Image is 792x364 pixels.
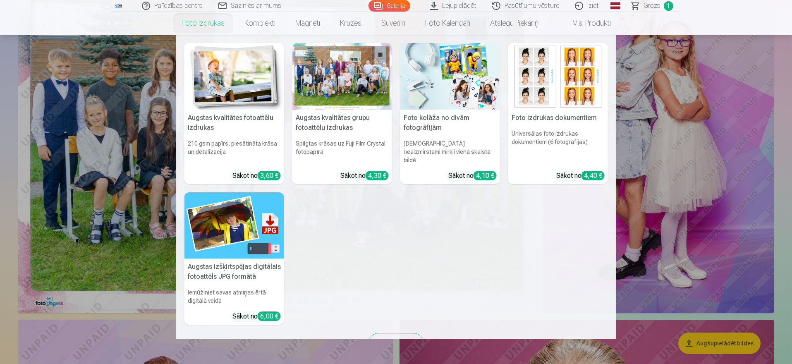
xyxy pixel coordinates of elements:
div: Sākot no [340,171,389,181]
div: Sākot no [232,311,281,321]
div: 4,30 € [366,171,389,180]
a: Foto kalendāri [415,12,480,35]
h6: 210 gsm papīrs, piesātināta krāsa un detalizācija [184,136,284,168]
a: Magnēti [285,12,330,35]
h6: [DEMOGRAPHIC_DATA] neaizmirstami mirkļi vienā skaistā bildē [400,136,500,168]
div: 3,60 € [258,171,281,180]
a: Foto kolāža no divām fotogrāfijāmFoto kolāža no divām fotogrāfijām[DEMOGRAPHIC_DATA] neaizmirstam... [400,43,500,184]
span: Grozs [644,1,660,11]
img: Foto kolāža no divām fotogrāfijām [400,43,500,110]
h6: Iemūžiniet savas atmiņas ērtā digitālā veidā [184,285,284,308]
div: 6,00 € [258,311,281,321]
h5: Foto izdrukas dokumentiem [508,110,608,126]
div: Sākot no [448,171,497,181]
h6: Spilgtas krāsas uz Fuji Film Crystal fotopapīra [292,136,392,168]
a: Krūzes [330,12,371,35]
a: Augstas izšķirtspējas digitālais fotoattēls JPG formātāAugstas izšķirtspējas digitālais fotoattēl... [184,192,284,325]
div: Sākot no [232,171,281,181]
a: Augstas kvalitātes grupu fotoattēlu izdrukasSpilgtas krāsas uz Fuji Film Crystal fotopapīraSākot ... [292,43,392,184]
a: See all products [369,338,424,346]
a: Foto izdrukas dokumentiemFoto izdrukas dokumentiemUniversālas foto izdrukas dokumentiem (6 fotogr... [508,43,608,184]
h5: Augstas izšķirtspējas digitālais fotoattēls JPG formātā [184,259,284,285]
img: Foto izdrukas dokumentiem [508,43,608,110]
a: Atslēgu piekariņi [480,12,550,35]
h5: Augstas kvalitātes fotoattēlu izdrukas [184,110,284,136]
img: /fa1 [114,3,123,8]
a: Komplekti [234,12,285,35]
h6: Universālas foto izdrukas dokumentiem (6 fotogrāfijas) [508,126,608,168]
img: Augstas izšķirtspējas digitālais fotoattēls JPG formātā [184,192,284,259]
div: Sākot no [556,171,605,181]
h5: Augstas kvalitātes grupu fotoattēlu izdrukas [292,110,392,136]
a: Suvenīri [371,12,415,35]
a: Foto izdrukas [172,12,234,35]
div: 4,40 € [581,171,605,180]
a: Visi produkti [550,12,621,35]
h5: Foto kolāža no divām fotogrāfijām [400,110,500,136]
span: 1 [664,1,673,11]
a: Augstas kvalitātes fotoattēlu izdrukasAugstas kvalitātes fotoattēlu izdrukas210 gsm papīrs, piesā... [184,43,284,184]
div: 4,10 € [474,171,497,180]
img: Augstas kvalitātes fotoattēlu izdrukas [184,43,284,110]
div: See all products [369,333,424,352]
